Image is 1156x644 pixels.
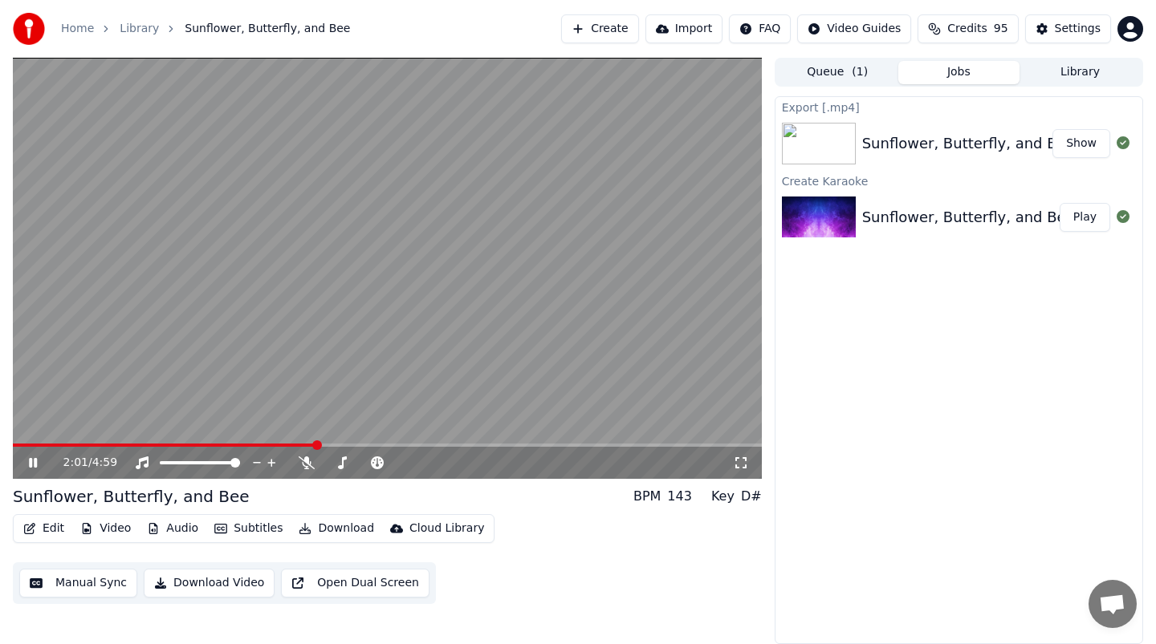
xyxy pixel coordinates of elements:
img: youka [13,13,45,45]
button: Settings [1025,14,1111,43]
span: 95 [994,21,1008,37]
button: Manual Sync [19,569,137,597]
nav: breadcrumb [61,21,350,37]
button: Show [1052,129,1110,158]
div: Key [711,487,735,506]
div: Sunflower, Butterfly, and Bee [13,485,250,508]
div: Create Karaoke [775,171,1142,190]
span: Sunflower, Butterfly, and Bee [185,21,350,37]
div: Sunflower, Butterfly, and Bee [862,206,1075,229]
button: Download Video [144,569,275,597]
div: Export [.mp4] [775,97,1142,116]
button: Download [292,517,381,540]
div: Sunflower, Butterfly, and Bee [862,132,1075,155]
a: Home [61,21,94,37]
div: 143 [667,487,692,506]
div: Cloud Library [409,520,484,537]
button: Credits95 [918,14,1018,43]
button: Subtitles [208,517,289,540]
span: 2:01 [63,455,88,471]
button: Open Dual Screen [281,569,429,597]
button: Edit [17,517,71,540]
button: Video [74,517,137,540]
button: Queue [777,61,898,84]
span: ( 1 ) [852,64,868,80]
div: D# [741,487,762,506]
span: 4:59 [92,455,117,471]
a: Library [120,21,159,37]
div: Open chat [1089,580,1137,628]
button: Create [561,14,639,43]
div: Settings [1055,21,1101,37]
div: / [63,455,102,471]
button: Audio [140,517,205,540]
div: BPM [633,487,661,506]
button: Play [1060,203,1110,232]
button: Jobs [898,61,1020,84]
button: Video Guides [797,14,911,43]
button: Import [645,14,722,43]
button: FAQ [729,14,791,43]
button: Library [1020,61,1141,84]
span: Credits [947,21,987,37]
